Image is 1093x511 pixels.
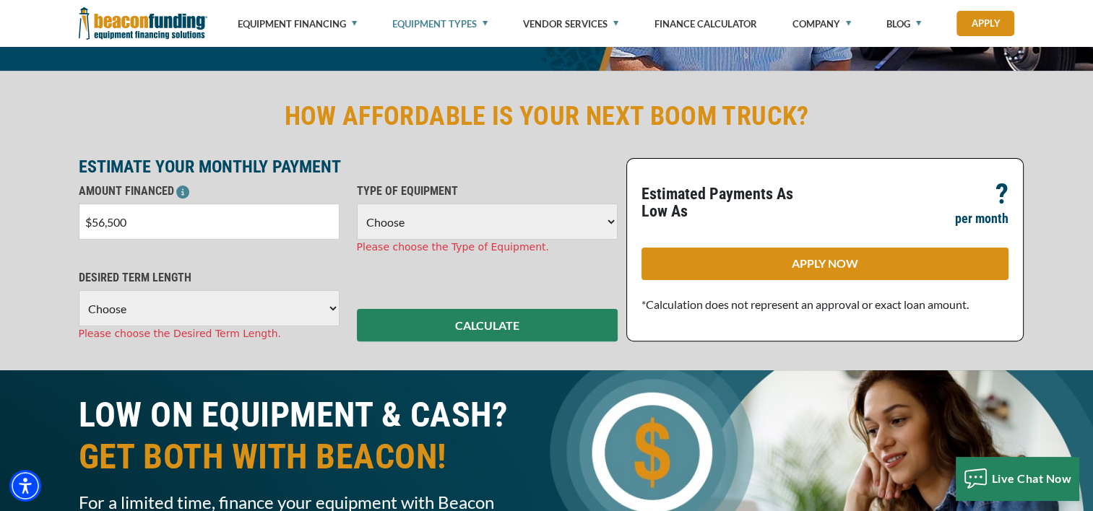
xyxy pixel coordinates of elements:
[995,185,1008,203] p: ?
[79,204,340,240] input: $
[79,158,618,175] p: ESTIMATE YOUR MONTHLY PAYMENT
[79,100,1015,133] h2: HOW AFFORDABLE IS YOUR NEXT BOOM TRUCK?
[79,326,340,341] div: Please choose the Desired Term Length.
[79,269,340,287] p: DESIRED TERM LENGTH
[79,394,538,478] h1: LOW ON EQUIPMENT & CASH?
[641,185,816,220] p: Estimated Payments As Low As
[641,248,1008,280] a: APPLY NOW
[956,457,1079,500] button: Live Chat Now
[357,240,618,255] div: Please choose the Type of Equipment.
[641,297,969,311] span: *Calculation does not represent an approval or exact loan amount.
[79,436,538,478] span: GET BOTH WITH BEACON!
[956,11,1014,36] a: Apply
[9,470,41,502] div: Accessibility Menu
[357,309,618,341] button: CALCULATE
[992,471,1072,485] span: Live Chat Now
[955,210,1008,227] p: per month
[79,183,340,200] p: AMOUNT FINANCED
[357,183,618,200] p: TYPE OF EQUIPMENT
